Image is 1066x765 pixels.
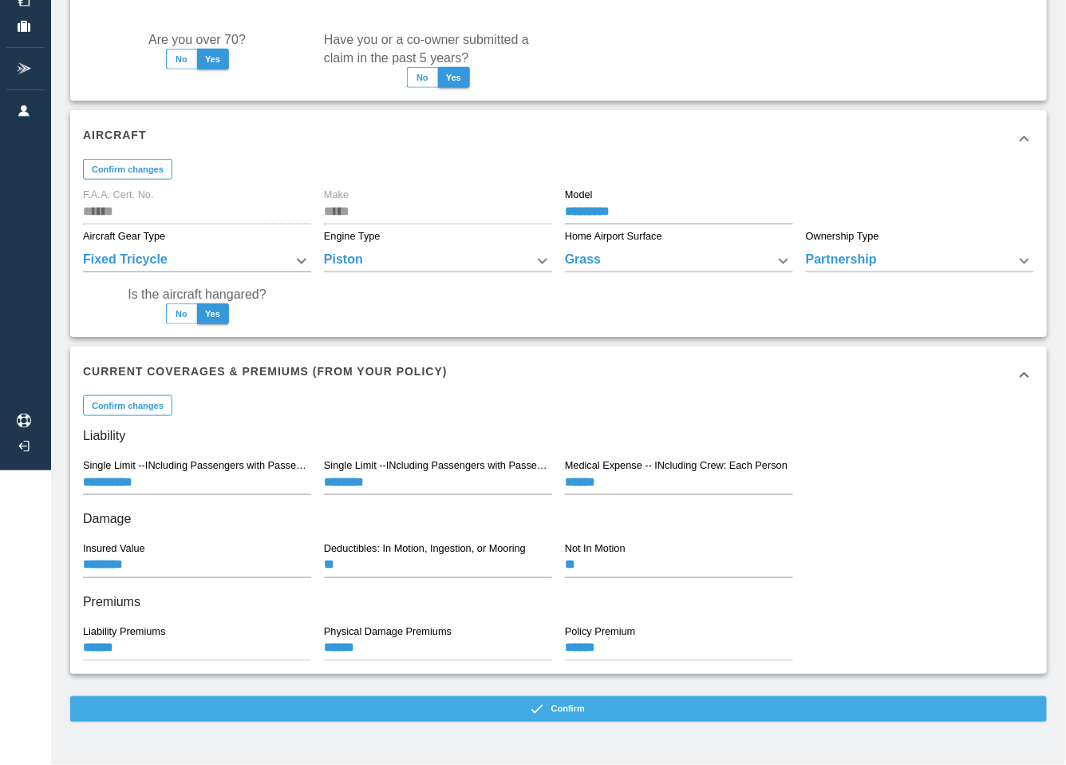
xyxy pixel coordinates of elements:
label: Is the aircraft hangared? [128,285,266,303]
button: Confirm changes [83,159,172,180]
div: Partnership [806,250,1034,272]
label: Liability Premiums [83,624,165,639]
label: Insured Value [83,541,145,556]
h6: Current Coverages & Premiums (from your policy) [83,363,448,380]
label: Engine Type [324,230,381,244]
label: Single Limit --INcluding Passengers with Passenger Liability limited internally to: Each Occurrence [83,458,310,473]
button: Yes [438,67,470,88]
label: Not In Motion [565,541,626,556]
label: Ownership Type [806,230,879,244]
label: Single Limit --INcluding Passengers with Passenger Liability limited internally to: Each Person [324,458,551,473]
label: Model [565,188,593,202]
button: No [407,67,439,88]
label: Aircraft Gear Type [83,230,165,244]
button: Yes [197,49,229,69]
div: Current Coverages & Premiums (from your policy) [70,347,1047,404]
div: Grass [565,250,793,272]
h6: Damage [83,508,1034,530]
h6: Aircraft [83,126,147,144]
h6: Liability [83,425,1034,447]
button: Yes [197,303,229,324]
button: No [166,49,198,69]
div: Piston [324,250,552,272]
label: Home Airport Surface [565,230,662,244]
div: Aircraft [70,110,1047,168]
label: Deductibles: In Motion, Ingestion, or Mooring [324,541,526,556]
button: Confirm changes [83,395,172,416]
label: Medical Expense -- INcluding Crew: Each Person [565,458,788,473]
button: No [166,303,198,324]
label: Are you over 70? [148,30,246,49]
label: F.A.A. Cert. No. [83,188,154,202]
label: Physical Damage Premiums [324,624,452,639]
h6: Premiums [83,591,1034,613]
label: Policy Premium [565,624,636,639]
div: Fixed Tricycle [83,250,311,272]
label: Have you or a co-owner submitted a claim in the past 5 years? [324,30,552,67]
label: Make [324,188,349,202]
button: Confirm [70,696,1047,722]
